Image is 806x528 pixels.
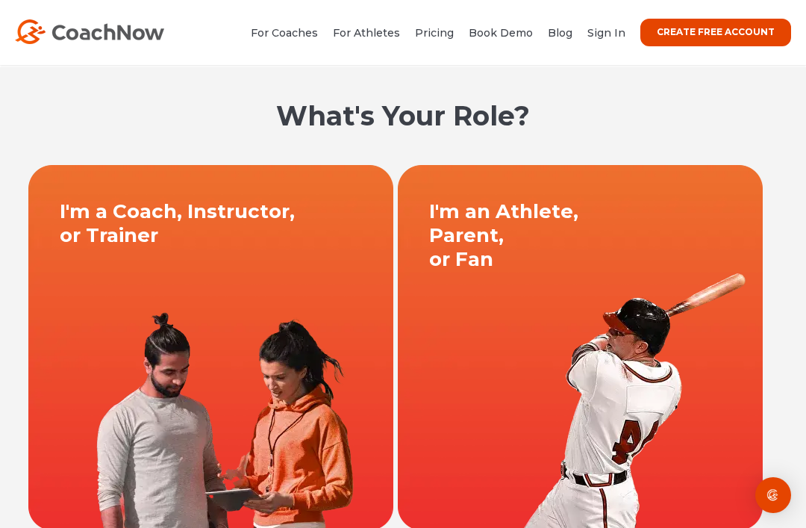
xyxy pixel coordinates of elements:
a: Blog [548,26,572,40]
img: CoachNow Logo [15,19,164,44]
a: Pricing [415,26,454,40]
a: For Coaches [251,26,318,40]
div: Open Intercom Messenger [755,477,791,513]
a: For Athletes [333,26,400,40]
a: Sign In [587,26,625,40]
a: Book Demo [469,26,533,40]
a: CREATE FREE ACCOUNT [640,19,791,46]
